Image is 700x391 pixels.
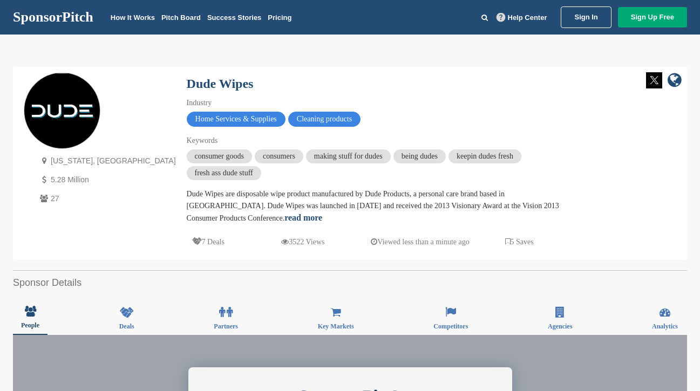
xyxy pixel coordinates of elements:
[207,13,261,22] a: Success Stories
[288,112,361,127] span: Cleaning products
[668,72,682,90] a: company link
[505,235,534,249] p: 5 Saves
[111,13,155,22] a: How It Works
[13,276,687,290] h2: Sponsor Details
[161,13,201,22] a: Pitch Board
[561,6,611,28] a: Sign In
[37,173,176,187] p: 5.28 Million
[21,322,39,328] span: People
[618,7,687,28] a: Sign Up Free
[255,149,303,163] span: consumers
[433,323,468,330] span: Competitors
[371,235,470,249] p: Viewed less than a minute ago
[214,323,238,330] span: Partners
[646,72,662,88] img: Twitter white
[187,166,261,180] span: fresh ass dude stuff
[494,11,549,24] a: Help Center
[119,323,134,330] span: Deals
[192,235,225,249] p: 7 Deals
[306,149,391,163] span: making stuff for dudes
[448,149,521,163] span: keepin dudes fresh
[37,192,176,205] p: 27
[548,323,572,330] span: Agencies
[284,213,322,222] a: read more
[281,235,324,249] p: 3522 Views
[187,97,565,109] div: Industry
[37,154,176,168] p: [US_STATE], [GEOGRAPHIC_DATA]
[24,73,100,149] img: Sponsorpitch & Dude Wipes
[187,188,565,224] div: Dude Wipes are disposable wipe product manufactured by Dude Products, a personal care brand based...
[268,13,291,22] a: Pricing
[393,149,446,163] span: being dudes
[187,149,252,163] span: consumer goods
[318,323,354,330] span: Key Markets
[187,135,565,147] div: Keywords
[13,10,93,24] a: SponsorPitch
[652,323,678,330] span: Analytics
[187,112,286,127] span: Home Services & Supplies
[187,77,254,91] a: Dude Wipes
